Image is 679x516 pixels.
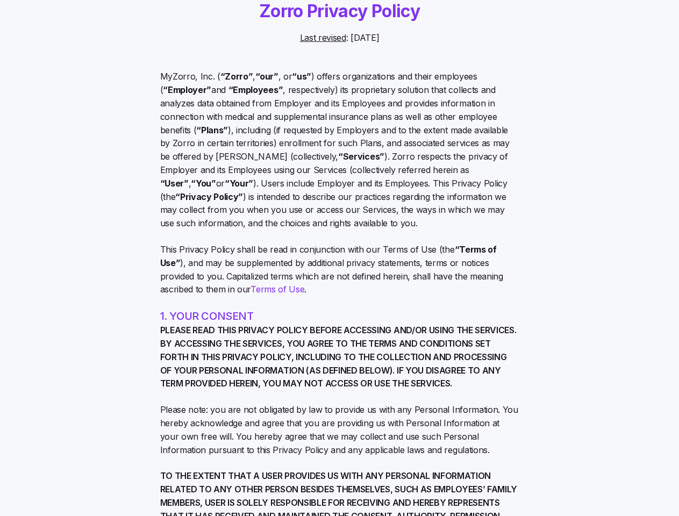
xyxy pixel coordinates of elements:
[160,178,189,189] b: “User”
[292,71,311,82] b: “us”
[160,324,519,390] span: PLEASE READ THIS PRIVACY POLICY BEFORE ACCESSING AND/OR USING THE SERVICES. BY ACCESSING THE SERV...
[191,178,216,189] b: “You”
[300,31,380,45] span: : [DATE]
[196,125,228,135] b: “Plans”
[251,284,304,295] a: Terms of Use
[160,243,519,296] span: This Privacy Policy shall be read in conjunction with our Terms of Use (the ), and may be supplem...
[225,178,253,189] b: “Your”
[160,244,497,268] b: “Terms of Use”
[175,191,243,202] b: “Privacy Policy”
[220,71,253,82] b: “Zorro”
[338,151,384,162] b: “Services”
[255,71,278,82] b: “our”
[163,84,211,95] b: “Employer”
[160,70,519,230] span: MyZorro, Inc. ( , , or ) offers organizations and their employees ( and , respectively) its propr...
[160,309,519,324] h2: 1. YOUR CONSENT
[160,403,519,456] span: Please note: you are not obligated by law to provide us with any Personal Information. You hereby...
[228,84,283,95] b: “Employees”
[300,32,346,43] u: Last revised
